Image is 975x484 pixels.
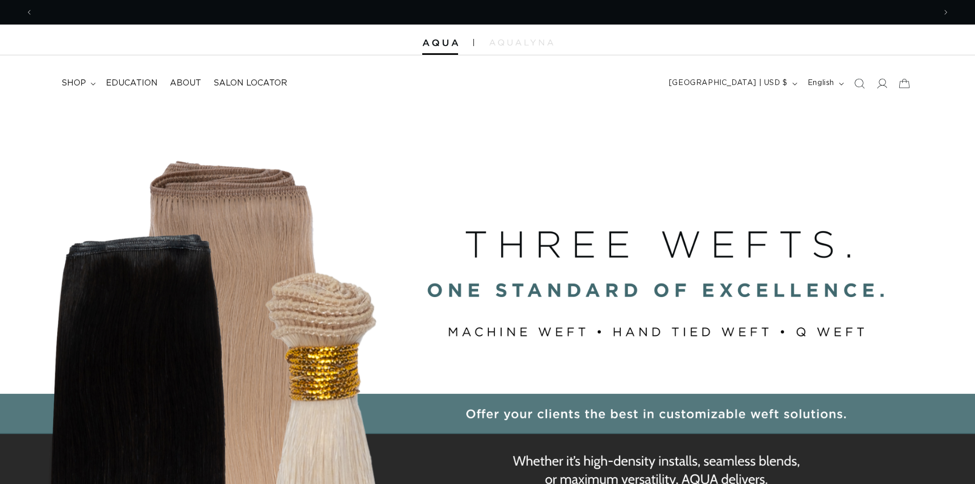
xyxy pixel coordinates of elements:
a: Salon Locator [207,72,293,95]
summary: shop [55,72,100,95]
summary: Search [848,72,871,95]
span: Salon Locator [213,78,287,89]
span: [GEOGRAPHIC_DATA] | USD $ [669,78,788,89]
button: Previous announcement [18,3,40,22]
span: Education [106,78,158,89]
a: Education [100,72,164,95]
button: Next announcement [935,3,957,22]
img: Aqua Hair Extensions [422,39,458,47]
a: About [164,72,207,95]
span: English [808,78,834,89]
button: English [801,74,848,93]
button: [GEOGRAPHIC_DATA] | USD $ [663,74,801,93]
span: shop [61,78,86,89]
img: aqualyna.com [489,39,553,46]
span: About [170,78,201,89]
